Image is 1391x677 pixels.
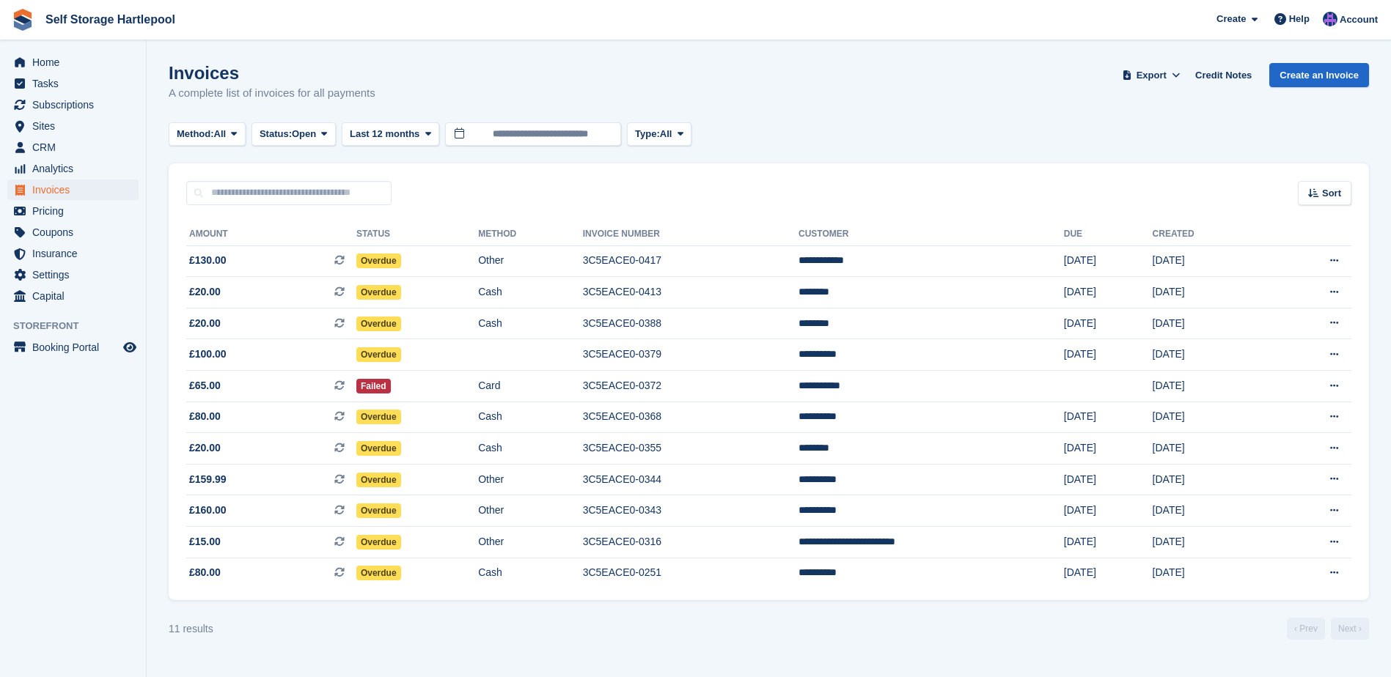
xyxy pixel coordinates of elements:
td: Cash [478,402,583,433]
span: Analytics [32,158,120,179]
td: [DATE] [1153,433,1268,465]
td: 3C5EACE0-0413 [583,277,799,308]
a: menu [7,73,139,94]
a: menu [7,337,139,358]
span: Insurance [32,243,120,264]
td: [DATE] [1064,308,1153,339]
a: menu [7,201,139,221]
span: Type: [635,127,660,141]
span: Booking Portal [32,337,120,358]
span: Overdue [356,535,401,550]
td: Cash [478,308,583,339]
span: £20.00 [189,316,221,331]
span: £80.00 [189,409,221,424]
button: Export [1119,63,1183,87]
a: menu [7,137,139,158]
td: Other [478,495,583,527]
th: Customer [799,223,1064,246]
span: Open [292,127,316,141]
span: All [660,127,672,141]
th: Due [1064,223,1153,246]
td: Other [478,245,583,277]
span: Storefront [13,319,146,333]
img: stora-icon-8386f47178a22dfd0bd8f6a31ec36ba5ce8667c1dd55bd0f319d3a0aa187defe.svg [12,9,34,31]
td: [DATE] [1064,433,1153,465]
td: [DATE] [1153,402,1268,433]
td: Other [478,464,583,495]
span: Overdue [356,410,401,424]
span: Overdue [356,285,401,300]
span: £159.99 [189,472,227,487]
td: [DATE] [1153,371,1268,402]
td: [DATE] [1153,464,1268,495]
span: £130.00 [189,253,227,268]
td: [DATE] [1064,527,1153,558]
td: [DATE] [1153,245,1268,277]
img: Sean Wood [1323,12,1337,26]
td: 3C5EACE0-0379 [583,339,799,371]
th: Method [478,223,583,246]
span: Overdue [356,441,401,456]
span: Home [32,52,120,73]
th: Created [1153,223,1268,246]
td: [DATE] [1153,558,1268,588]
span: Overdue [356,473,401,487]
a: menu [7,180,139,200]
a: menu [7,222,139,243]
span: Coupons [32,222,120,243]
h1: Invoices [169,63,375,83]
span: Overdue [356,254,401,268]
a: menu [7,95,139,115]
td: Cash [478,558,583,588]
span: Sort [1322,186,1341,201]
span: £100.00 [189,347,227,362]
span: Failed [356,379,391,393]
span: £15.00 [189,534,221,550]
p: A complete list of invoices for all payments [169,85,375,102]
td: [DATE] [1064,558,1153,588]
span: Status: [260,127,292,141]
td: 3C5EACE0-0316 [583,527,799,558]
span: Account [1340,12,1378,27]
td: [DATE] [1064,277,1153,308]
span: £20.00 [189,284,221,300]
td: [DATE] [1153,308,1268,339]
a: Preview store [121,338,139,356]
td: Cash [478,277,583,308]
span: Method: [177,127,214,141]
span: £160.00 [189,503,227,518]
nav: Page [1284,618,1372,640]
a: Create an Invoice [1269,63,1369,87]
span: Last 12 months [350,127,419,141]
td: [DATE] [1064,402,1153,433]
span: Invoices [32,180,120,200]
span: £80.00 [189,565,221,580]
button: Last 12 months [342,122,439,147]
td: [DATE] [1153,277,1268,308]
span: Overdue [356,317,401,331]
td: [DATE] [1064,339,1153,371]
th: Status [356,223,478,246]
span: Overdue [356,566,401,580]
td: [DATE] [1153,527,1268,558]
a: menu [7,286,139,306]
span: Help [1289,12,1310,26]
span: All [214,127,227,141]
span: Pricing [32,201,120,221]
td: 3C5EACE0-0355 [583,433,799,465]
td: [DATE] [1064,464,1153,495]
button: Method: All [169,122,246,147]
a: menu [7,52,139,73]
td: [DATE] [1153,495,1268,527]
th: Amount [186,223,356,246]
a: Credit Notes [1189,63,1258,87]
td: 3C5EACE0-0388 [583,308,799,339]
span: £20.00 [189,440,221,456]
span: £65.00 [189,378,221,393]
button: Status: Open [252,122,336,147]
span: Sites [32,116,120,136]
a: Next [1331,618,1369,640]
td: 3C5EACE0-0343 [583,495,799,527]
span: CRM [32,137,120,158]
span: Tasks [32,73,120,94]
